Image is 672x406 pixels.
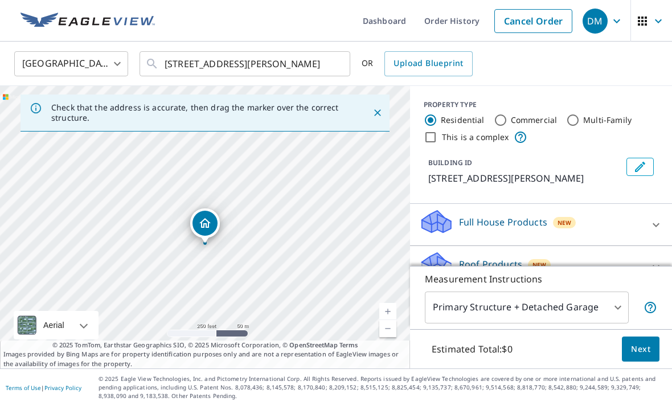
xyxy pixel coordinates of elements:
span: Your report will include the primary structure and a detached garage if one exists. [644,301,657,314]
div: OR [362,51,473,76]
a: Privacy Policy [44,384,81,392]
span: New [558,218,571,227]
p: [STREET_ADDRESS][PERSON_NAME] [428,171,622,185]
div: [GEOGRAPHIC_DATA] [14,48,128,80]
p: Full House Products [459,215,547,229]
label: Residential [441,114,485,126]
span: New [532,260,546,269]
div: DM [583,9,608,34]
span: Next [631,342,650,356]
div: Aerial [14,311,99,339]
a: Terms [339,341,358,349]
div: Full House ProductsNew [419,208,663,241]
a: Current Level 17, Zoom In [379,303,396,320]
button: Close [370,105,385,120]
span: © 2025 TomTom, Earthstar Geographics SIO, © 2025 Microsoft Corporation, © [52,341,358,350]
a: Cancel Order [494,9,572,33]
p: Check that the address is accurate, then drag the marker over the correct structure. [51,102,352,123]
a: Upload Blueprint [384,51,472,76]
label: Commercial [511,114,558,126]
div: Roof ProductsNew [419,251,663,283]
p: Measurement Instructions [425,272,657,286]
label: Multi-Family [583,114,632,126]
button: Edit building 1 [626,158,654,176]
p: Roof Products [459,257,522,271]
a: OpenStreetMap [289,341,337,349]
input: Search by address or latitude-longitude [165,48,327,80]
div: Aerial [40,311,68,339]
div: PROPERTY TYPE [424,100,658,110]
div: Primary Structure + Detached Garage [425,292,629,323]
span: Upload Blueprint [394,56,463,71]
button: Next [622,337,659,362]
a: Terms of Use [6,384,41,392]
p: | [6,384,81,391]
a: Current Level 17, Zoom Out [379,320,396,337]
div: Dropped pin, building 1, Residential property, 5675 Mission Hills Dr Canfield, OH 44406 [190,208,220,244]
label: This is a complex [442,132,509,143]
p: © 2025 Eagle View Technologies, Inc. and Pictometry International Corp. All Rights Reserved. Repo... [99,375,666,400]
p: BUILDING ID [428,158,472,167]
img: EV Logo [21,13,155,30]
p: Estimated Total: $0 [423,337,522,362]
